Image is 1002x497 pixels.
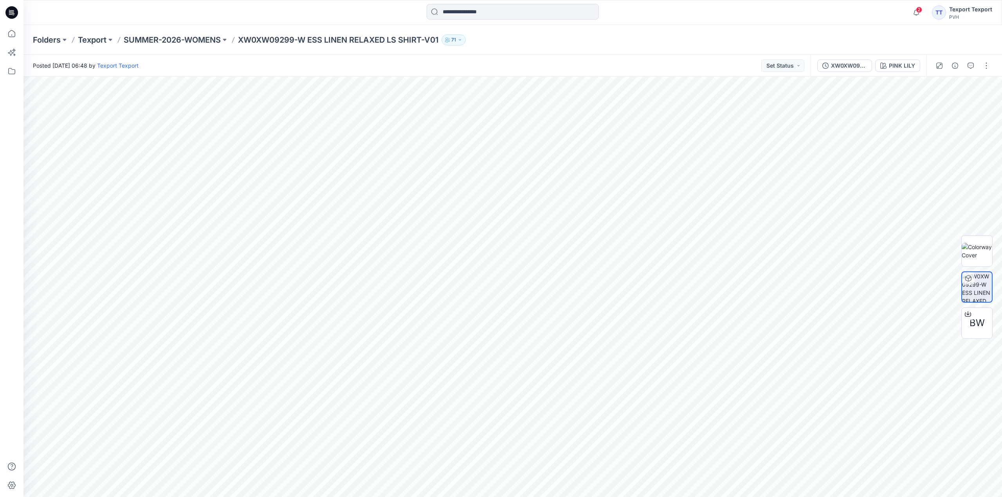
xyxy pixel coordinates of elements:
[33,61,139,70] span: Posted [DATE] 06:48 by
[78,34,106,45] a: Texport
[33,34,61,45] a: Folders
[817,59,872,72] button: XW0XW09299-W ESS LINEN RELAXED LS SHIRT-V01
[442,34,466,45] button: 71
[97,62,139,69] a: Texport Texport
[238,34,438,45] p: XW0XW09299-W ESS LINEN RELAXED LS SHIRT-V01
[451,36,456,44] p: 71
[962,272,992,302] img: XW0XW09299-W ESS LINEN RELAXED LS SHIRT-V01 PINK LILY
[831,61,867,70] div: XW0XW09299-W ESS LINEN RELAXED LS SHIRT-V01
[949,5,992,14] div: Texport Texport
[962,243,992,259] img: Colorway Cover
[949,14,992,20] div: PVH
[889,61,915,70] div: PINK LILY
[932,5,946,20] div: TT
[875,59,920,72] button: PINK LILY
[949,59,961,72] button: Details
[970,316,985,330] span: BW
[916,7,922,13] span: 2
[124,34,221,45] a: SUMMER-2026-WOMENS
